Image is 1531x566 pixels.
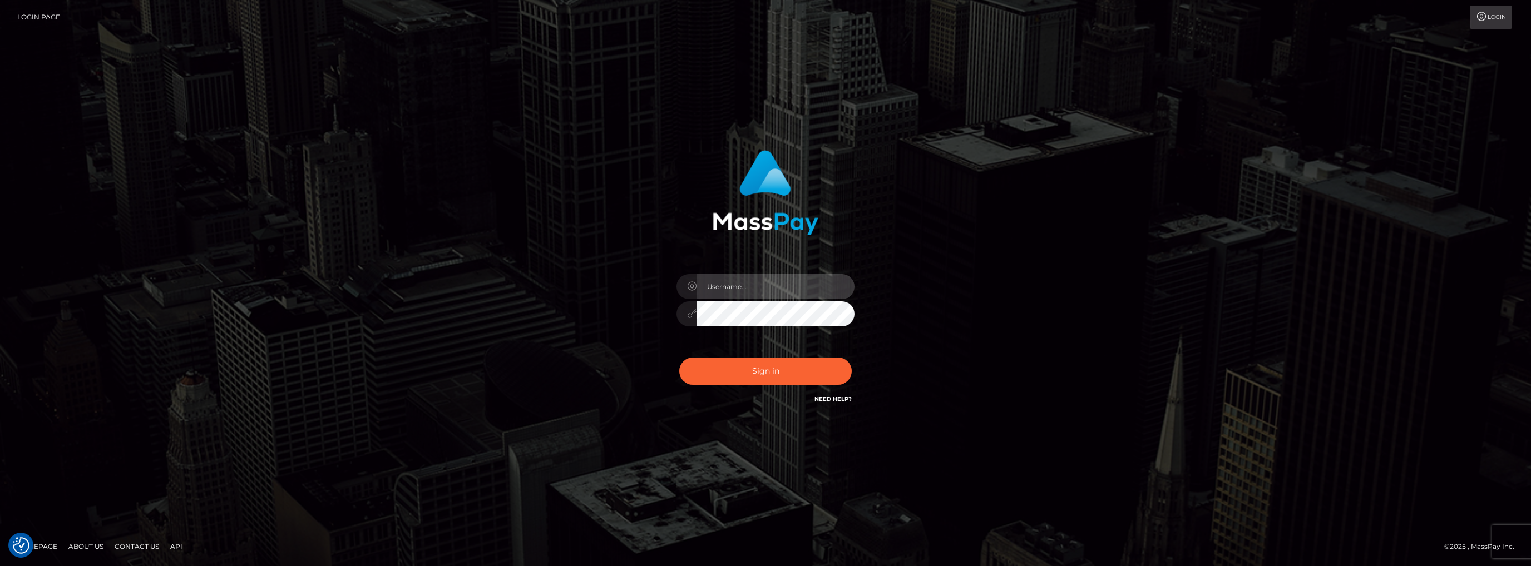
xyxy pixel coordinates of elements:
a: About Us [64,538,108,555]
button: Consent Preferences [13,537,29,554]
a: Need Help? [814,395,852,403]
a: Login Page [17,6,60,29]
input: Username... [697,274,855,299]
a: Contact Us [110,538,164,555]
img: MassPay Login [713,150,818,235]
img: Revisit consent button [13,537,29,554]
button: Sign in [679,358,852,385]
div: © 2025 , MassPay Inc. [1444,540,1523,553]
a: Login [1470,6,1512,29]
a: API [166,538,187,555]
a: Homepage [12,538,62,555]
